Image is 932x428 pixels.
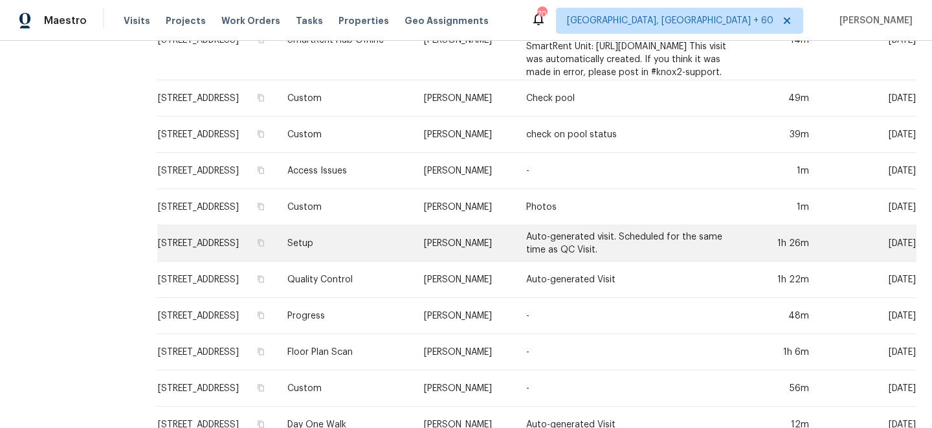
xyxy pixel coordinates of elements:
td: [PERSON_NAME] [414,153,516,189]
td: [STREET_ADDRESS] [157,189,277,225]
td: 1h 22m [744,262,819,298]
td: Quality Control [277,262,413,298]
td: 39m [744,117,819,153]
div: 706 [537,8,546,21]
td: 49m [744,80,819,117]
td: 48m [744,298,819,334]
td: [DATE] [819,153,916,189]
td: [DATE] [819,262,916,298]
td: [STREET_ADDRESS] [157,298,277,334]
button: Copy Address [255,310,267,321]
span: Work Orders [221,14,280,27]
td: [STREET_ADDRESS] [157,117,277,153]
span: [PERSON_NAME] [834,14,913,27]
button: Copy Address [255,128,267,140]
td: [STREET_ADDRESS] [157,262,277,298]
td: 1h 26m [744,225,819,262]
td: [PERSON_NAME] [414,370,516,407]
td: - [516,298,744,334]
td: [DATE] [819,117,916,153]
td: [PERSON_NAME] [414,189,516,225]
td: [STREET_ADDRESS] [157,370,277,407]
td: [DATE] [819,189,916,225]
td: [STREET_ADDRESS] [157,225,277,262]
td: Custom [277,80,413,117]
span: [GEOGRAPHIC_DATA], [GEOGRAPHIC_DATA] + 60 [567,14,773,27]
td: - [516,370,744,407]
td: [STREET_ADDRESS] [157,334,277,370]
button: Copy Address [255,201,267,212]
td: Access Issues [277,153,413,189]
td: 1h 6m [744,334,819,370]
span: Properties [338,14,389,27]
td: [PERSON_NAME] [414,80,516,117]
td: check on pool status [516,117,744,153]
td: [PERSON_NAME] [414,225,516,262]
td: Check pool [516,80,744,117]
td: Custom [277,189,413,225]
td: [PERSON_NAME] [414,117,516,153]
span: Maestro [44,14,87,27]
td: Floor Plan Scan [277,334,413,370]
td: 56m [744,370,819,407]
td: Auto-generated visit. Scheduled for the same time as QC Visit. [516,225,744,262]
td: 1m [744,153,819,189]
td: Photos [516,189,744,225]
button: Copy Address [255,164,267,176]
td: Custom [277,370,413,407]
td: [DATE] [819,334,916,370]
td: [PERSON_NAME] [414,334,516,370]
td: Custom [277,117,413,153]
td: Setup [277,225,413,262]
td: [STREET_ADDRESS] [157,153,277,189]
td: [DATE] [819,225,916,262]
td: [DATE] [819,80,916,117]
td: - [516,153,744,189]
td: [DATE] [819,298,916,334]
td: Progress [277,298,413,334]
span: Tasks [296,16,323,25]
button: Copy Address [255,237,267,249]
button: Copy Address [255,273,267,285]
button: Copy Address [255,346,267,357]
td: [DATE] [819,370,916,407]
td: Auto-generated Visit [516,262,744,298]
td: [PERSON_NAME] [414,262,516,298]
td: [STREET_ADDRESS] [157,80,277,117]
button: Copy Address [255,92,267,104]
td: - [516,334,744,370]
td: [PERSON_NAME] [414,298,516,334]
td: 1m [744,189,819,225]
button: Copy Address [255,382,267,394]
span: Geo Assignments [405,14,489,27]
span: Projects [166,14,206,27]
span: Visits [124,14,150,27]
